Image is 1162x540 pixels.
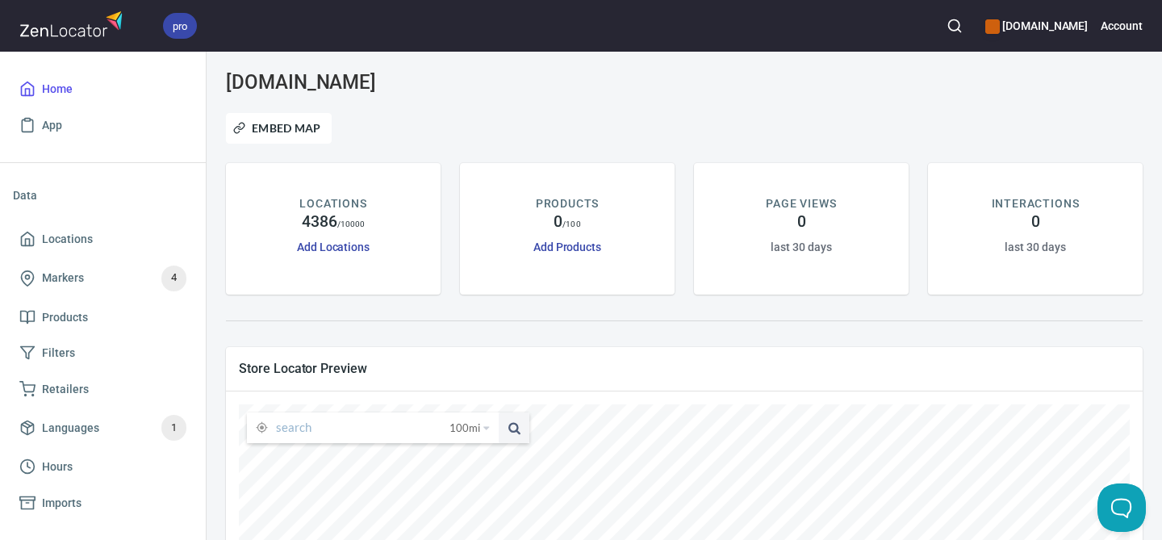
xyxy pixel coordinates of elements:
[1097,483,1146,532] iframe: Help Scout Beacon - Open
[992,195,1080,212] p: INTERACTIONS
[297,241,370,253] a: Add Locations
[13,221,193,257] a: Locations
[13,485,193,521] a: Imports
[13,176,193,215] li: Data
[1031,212,1040,232] h4: 0
[42,457,73,477] span: Hours
[562,218,580,230] p: / 100
[13,257,193,299] a: Markers4
[771,238,831,256] h6: last 30 days
[276,412,449,443] input: search
[42,268,84,288] span: Markers
[236,119,321,138] span: Embed Map
[299,195,366,212] p: LOCATIONS
[19,6,127,41] img: zenlocator
[13,371,193,408] a: Retailers
[13,299,193,336] a: Products
[985,19,1000,34] button: color-CE600E
[985,8,1088,44] div: Manage your apps
[42,115,62,136] span: App
[554,212,562,232] h4: 0
[985,17,1088,35] h6: [DOMAIN_NAME]
[937,8,972,44] button: Search
[533,241,601,253] a: Add Products
[42,418,99,438] span: Languages
[797,212,806,232] h4: 0
[337,218,366,230] p: / 10000
[161,269,186,287] span: 4
[163,18,197,35] span: pro
[536,195,600,212] p: PRODUCTS
[226,113,332,144] button: Embed Map
[13,335,193,371] a: Filters
[42,343,75,363] span: Filters
[1101,17,1143,35] h6: Account
[42,379,89,400] span: Retailers
[13,107,193,144] a: App
[42,79,73,99] span: Home
[13,407,193,449] a: Languages1
[163,13,197,39] div: pro
[1005,238,1065,256] h6: last 30 days
[42,493,82,513] span: Imports
[1101,8,1143,44] button: Account
[766,195,836,212] p: PAGE VIEWS
[226,71,519,94] h3: [DOMAIN_NAME]
[13,449,193,485] a: Hours
[13,71,193,107] a: Home
[302,212,337,232] h4: 4386
[42,308,88,328] span: Products
[42,229,93,249] span: Locations
[161,419,186,437] span: 1
[449,412,480,443] span: 100 mi
[239,360,1130,377] span: Store Locator Preview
